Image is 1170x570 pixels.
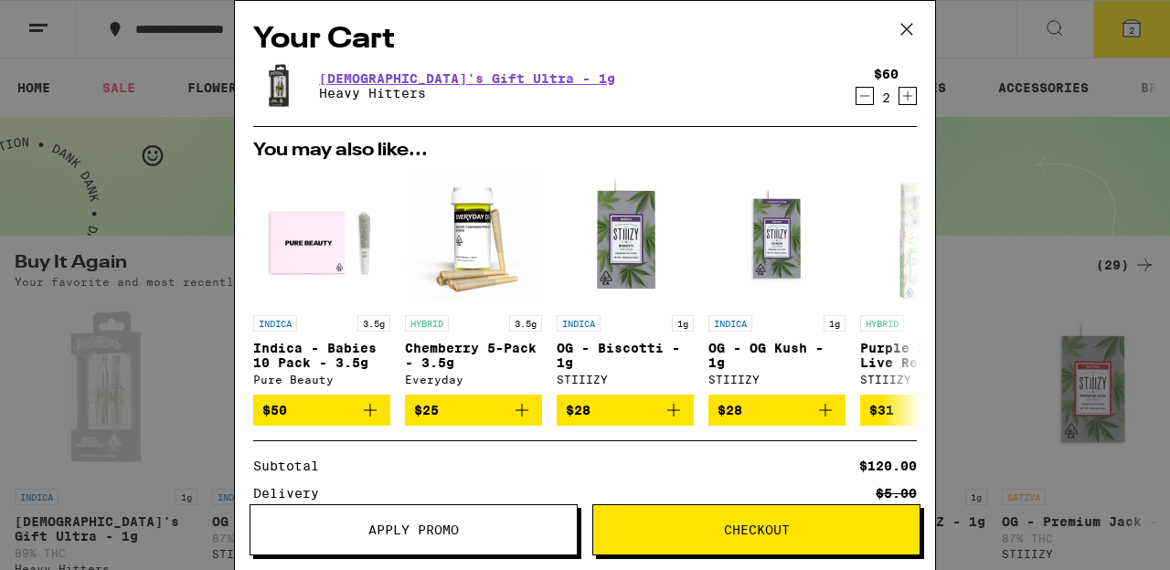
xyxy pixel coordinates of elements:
[509,315,542,332] p: 3.5g
[824,315,846,332] p: 1g
[856,87,874,105] button: Decrement
[860,341,997,370] p: Purple Zlushie Live Resin Liquid Diamonds - 1g
[253,341,390,370] p: Indica - Babies 10 Pack - 3.5g
[672,315,694,332] p: 1g
[319,71,615,86] a: [DEMOGRAPHIC_DATA]'s Gift Ultra - 1g
[405,341,542,370] p: Chemberry 5-Pack - 3.5g
[405,315,449,332] p: HYBRID
[724,523,790,536] span: Checkout
[557,395,694,426] button: Add to bag
[414,403,439,417] span: $25
[860,395,997,426] button: Add to bag
[253,395,390,426] button: Add to bag
[592,504,920,555] button: Checkout
[708,169,846,306] img: STIIIZY - OG - OG Kush - 1g
[405,169,542,395] a: Open page for Chemberry 5-Pack - 3.5g from Everyday
[874,90,899,105] div: 2
[405,395,542,426] button: Add to bag
[253,169,390,306] img: Pure Beauty - Indica - Babies 10 Pack - 3.5g
[860,374,997,385] div: STIIIZY
[253,60,304,111] img: Heavy Hitters - God's Gift Ultra - 1g
[253,169,390,395] a: Open page for Indica - Babies 10 Pack - 3.5g from Pure Beauty
[708,315,752,332] p: INDICA
[860,315,904,332] p: HYBRID
[405,374,542,385] div: Everyday
[557,169,694,306] img: STIIIZY - OG - Biscotti - 1g
[253,459,332,472] div: Subtotal
[708,374,846,385] div: STIIIZY
[557,374,694,385] div: STIIIZY
[253,19,917,60] h2: Your Cart
[250,504,578,555] button: Apply Promo
[357,315,390,332] p: 3.5g
[860,169,997,395] a: Open page for Purple Zlushie Live Resin Liquid Diamonds - 1g from STIIIZY
[253,315,297,332] p: INDICA
[869,403,894,417] span: $31
[566,403,590,417] span: $28
[557,315,601,332] p: INDICA
[319,86,615,100] p: Heavy Hitters
[253,142,917,160] h2: You may also like...
[253,374,390,385] div: Pure Beauty
[405,169,542,306] img: Everyday - Chemberry 5-Pack - 3.5g
[718,403,742,417] span: $28
[708,341,846,370] p: OG - OG Kush - 1g
[253,487,332,500] div: Delivery
[860,169,997,306] img: STIIIZY - Purple Zlushie Live Resin Liquid Diamonds - 1g
[557,341,694,370] p: OG - Biscotti - 1g
[874,67,899,81] div: $60
[859,459,917,472] div: $120.00
[876,487,917,500] div: $5.00
[262,403,287,417] span: $50
[368,523,459,536] span: Apply Promo
[708,395,846,426] button: Add to bag
[557,169,694,395] a: Open page for OG - Biscotti - 1g from STIIIZY
[899,87,917,105] button: Increment
[708,169,846,395] a: Open page for OG - OG Kush - 1g from STIIIZY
